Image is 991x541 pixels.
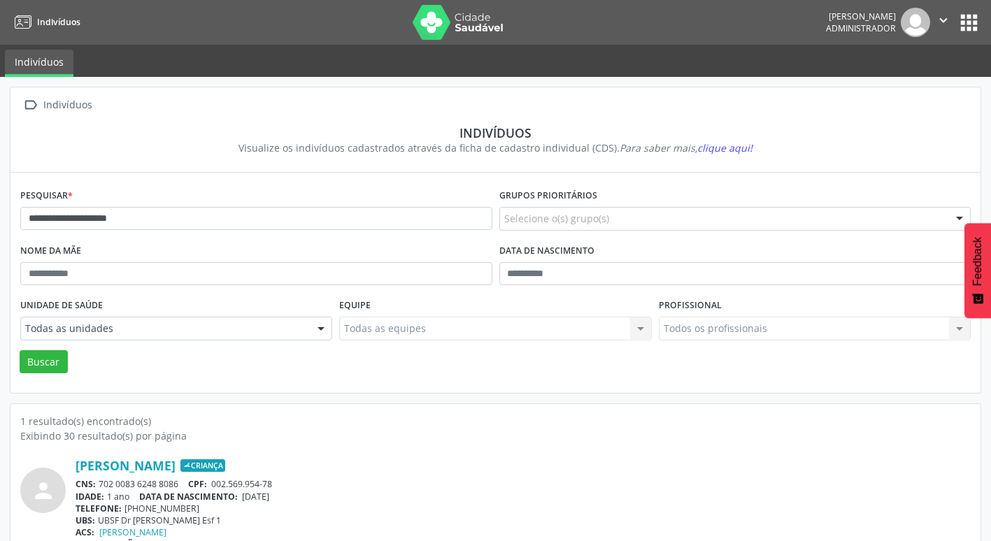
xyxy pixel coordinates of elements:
div: [PHONE_NUMBER] [76,503,971,514]
img: img [901,8,930,37]
i:  [936,13,951,28]
i:  [20,95,41,115]
span: [DATE] [242,491,269,503]
button: Buscar [20,350,68,374]
i: Para saber mais, [620,141,753,154]
button: Feedback - Mostrar pesquisa [964,223,991,318]
label: Nome da mãe [20,240,81,262]
label: Pesquisar [20,185,73,207]
div: Indivíduos [41,95,94,115]
label: Grupos prioritários [499,185,597,207]
a: [PERSON_NAME] [99,526,166,538]
span: Administrador [826,22,896,34]
button:  [930,8,957,37]
div: Indivíduos [30,125,961,140]
span: Selecione o(s) grupo(s) [504,211,609,226]
a: Indivíduos [5,50,73,77]
div: 1 ano [76,491,971,503]
span: 002.569.954-78 [211,478,272,490]
a: [PERSON_NAME] [76,458,176,473]
div: [PERSON_NAME] [826,10,896,22]
label: Profissional [659,295,722,317]
span: Criança [180,459,225,472]
span: TELEFONE: [76,503,122,514]
span: clique aqui! [697,141,753,154]
span: UBS: [76,514,95,526]
div: 1 resultado(s) encontrado(s) [20,414,971,428]
label: Unidade de saúde [20,295,103,317]
div: UBSF Dr [PERSON_NAME] Esf 1 [76,514,971,526]
label: Data de nascimento [499,240,594,262]
span: Feedback [971,237,984,286]
span: DATA DE NASCIMENTO: [139,491,238,503]
span: IDADE: [76,491,104,503]
div: Visualize os indivíduos cadastrados através da ficha de cadastro individual (CDS). [30,140,961,155]
span: Todas as unidades [25,322,304,336]
label: Equipe [339,295,371,317]
a: Indivíduos [10,10,80,34]
span: CNS: [76,478,96,490]
div: Exibindo 30 resultado(s) por página [20,428,971,443]
span: Indivíduos [37,16,80,28]
a:  Indivíduos [20,95,94,115]
span: CPF: [188,478,207,490]
span: ACS: [76,526,94,538]
button: apps [957,10,981,35]
div: 702 0083 6248 8086 [76,478,971,490]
